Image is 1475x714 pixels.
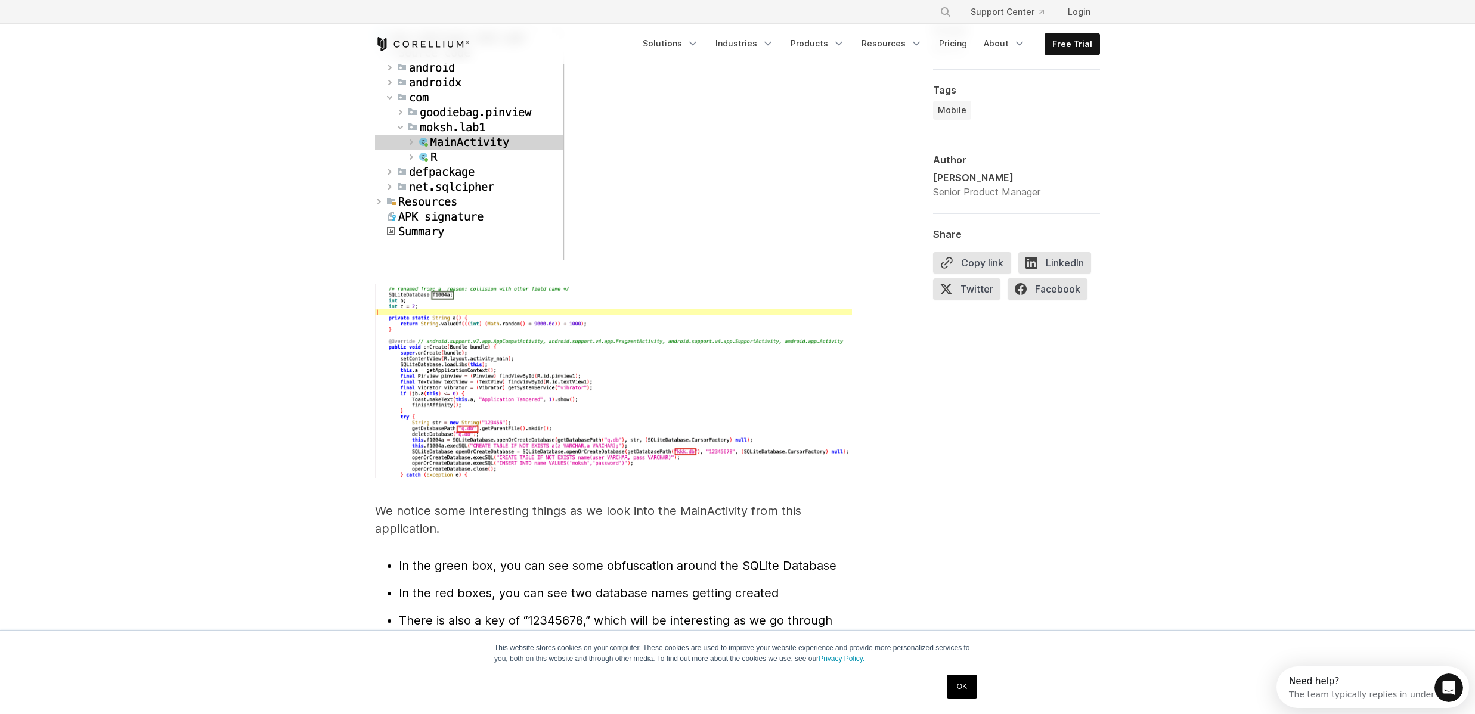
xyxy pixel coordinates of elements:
a: LinkedIn [1018,252,1098,278]
a: Products [783,33,852,54]
div: Navigation Menu [636,33,1100,55]
div: The team typically replies in under 2h [13,20,171,32]
a: Pricing [932,33,974,54]
button: Search [935,1,956,23]
div: Author [933,154,1100,166]
div: Share [933,228,1100,240]
img: Screenshot from the JADX application; showcasing the APK file structure and the “MainActivity" tab [375,28,565,260]
span: Twitter [933,278,1000,300]
button: Copy link [933,252,1011,274]
a: About [977,33,1033,54]
p: We notice some interesting things as we look into the MainActivity from this application. [375,502,852,538]
div: Open Intercom Messenger [5,5,206,38]
iframe: Intercom live chat [1434,673,1463,702]
a: Corellium Home [375,37,470,51]
span: Mobile [938,104,966,116]
span: Facebook [1008,278,1087,300]
span: In the red boxes, you can see two database names getting created [399,586,779,600]
iframe: Intercom live chat discovery launcher [1276,666,1469,708]
a: Industries [708,33,781,54]
a: Login [1058,1,1100,23]
a: Support Center [961,1,1053,23]
img: Obfuscation around the SQLite Database in the "mainactivity" tab [375,284,852,479]
a: Mobile [933,101,971,120]
a: OK [947,675,977,699]
span: In the green box, you can see some obfuscation around the SQLite Database [399,558,836,573]
a: Facebook [1008,278,1095,305]
a: Resources [854,33,929,54]
a: Free Trial [1045,33,1099,55]
div: Tags [933,84,1100,96]
span: There is also a key of “12345678,” which will be interesting as we go through [399,613,832,628]
a: Privacy Policy. [819,654,864,663]
p: This website stores cookies on your computer. These cookies are used to improve your website expe... [494,642,981,664]
div: Need help? [13,10,171,20]
div: Senior Product Manager [933,185,1040,199]
div: [PERSON_NAME] [933,170,1040,185]
div: Navigation Menu [925,1,1100,23]
span: LinkedIn [1018,252,1091,274]
a: Twitter [933,278,1008,305]
a: Solutions [636,33,706,54]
